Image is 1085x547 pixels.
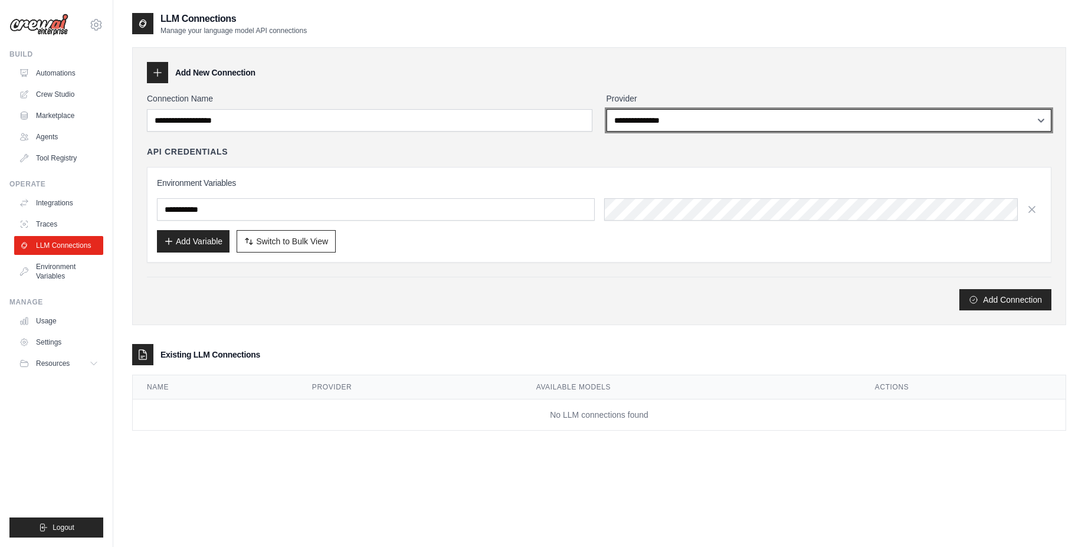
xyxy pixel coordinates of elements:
a: Automations [14,64,103,83]
a: Crew Studio [14,85,103,104]
h4: API Credentials [147,146,228,158]
a: Usage [14,312,103,330]
label: Connection Name [147,93,592,104]
h3: Add New Connection [175,67,255,78]
th: Provider [298,375,522,399]
span: Resources [36,359,70,368]
p: Manage your language model API connections [160,26,307,35]
td: No LLM connections found [133,399,1066,431]
div: Manage [9,297,103,307]
img: Logo [9,14,68,36]
a: Traces [14,215,103,234]
a: LLM Connections [14,236,103,255]
div: Build [9,50,103,59]
a: Agents [14,127,103,146]
a: Tool Registry [14,149,103,168]
a: Settings [14,333,103,352]
h2: LLM Connections [160,12,307,26]
button: Add Connection [959,289,1051,310]
h3: Environment Variables [157,177,1041,189]
a: Environment Variables [14,257,103,286]
div: Operate [9,179,103,189]
th: Name [133,375,298,399]
th: Actions [861,375,1066,399]
button: Add Variable [157,230,230,253]
button: Logout [9,517,103,538]
a: Marketplace [14,106,103,125]
span: Logout [53,523,74,532]
span: Switch to Bulk View [256,235,328,247]
label: Provider [607,93,1052,104]
a: Integrations [14,194,103,212]
th: Available Models [522,375,861,399]
button: Switch to Bulk View [237,230,336,253]
button: Resources [14,354,103,373]
h3: Existing LLM Connections [160,349,260,361]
